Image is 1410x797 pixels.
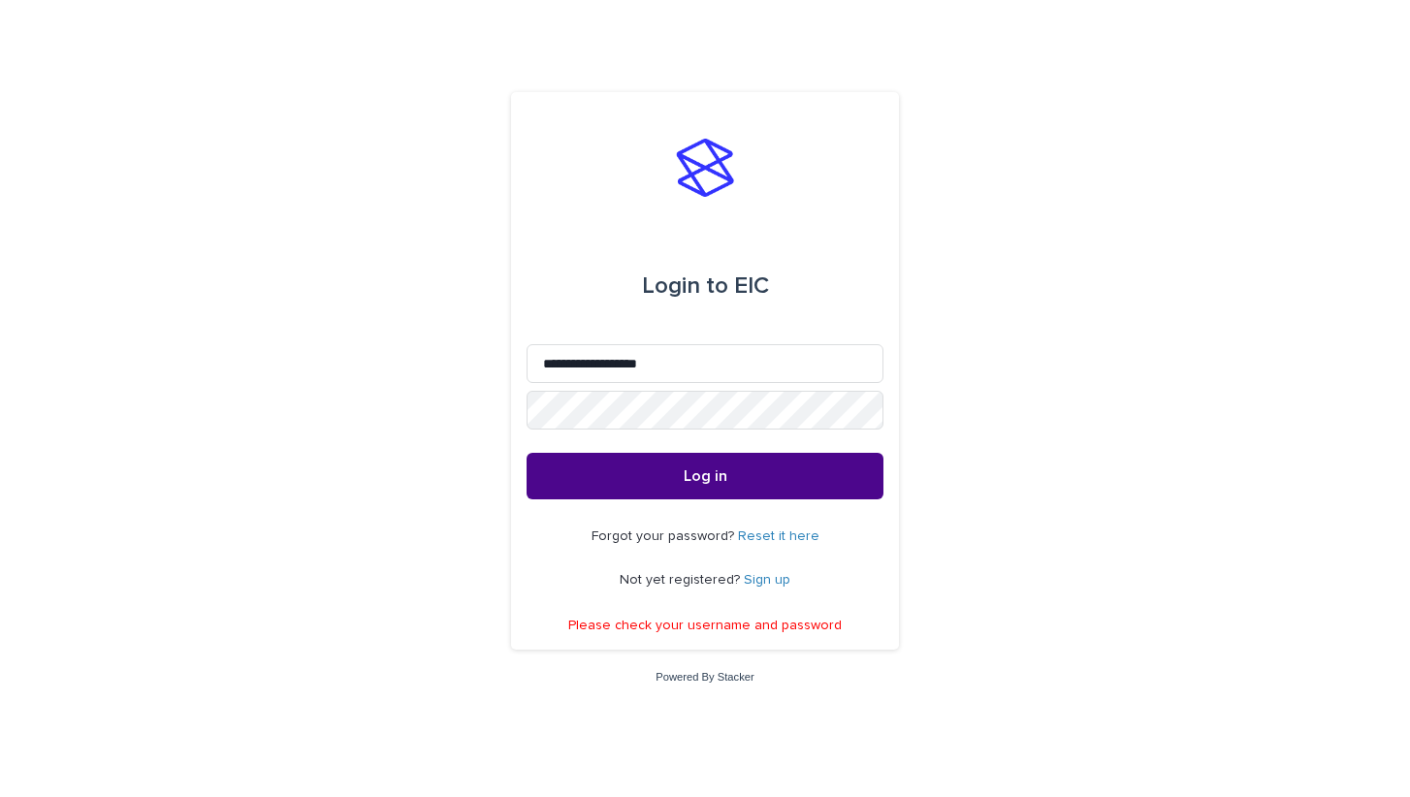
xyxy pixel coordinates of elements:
[676,139,734,197] img: stacker-logo-s-only.png
[642,274,728,298] span: Login to
[744,573,790,587] a: Sign up
[527,453,883,499] button: Log in
[592,529,738,543] span: Forgot your password?
[620,573,744,587] span: Not yet registered?
[568,618,842,634] p: Please check your username and password
[642,259,769,313] div: EIC
[656,671,753,683] a: Powered By Stacker
[684,468,727,484] span: Log in
[738,529,819,543] a: Reset it here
